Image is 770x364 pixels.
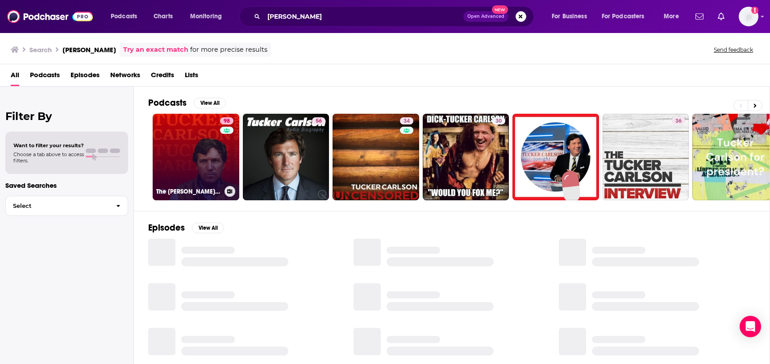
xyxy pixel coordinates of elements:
[184,9,233,24] button: open menu
[739,7,758,26] button: Show profile menu
[495,117,502,126] span: 30
[154,10,173,23] span: Charts
[423,114,509,200] a: 30
[123,45,188,55] a: Try an exact match
[739,7,758,26] span: Logged in as bkmartin
[740,316,761,337] div: Open Intercom Messenger
[264,9,463,24] input: Search podcasts, credits, & more...
[13,151,84,164] span: Choose a tab above to access filters.
[190,10,222,23] span: Monitoring
[7,8,93,25] img: Podchaser - Follow, Share and Rate Podcasts
[692,9,707,24] a: Show notifications dropdown
[400,117,413,124] a: 34
[672,117,685,124] a: 36
[312,117,325,124] a: 56
[751,7,758,14] svg: Add a profile image
[156,188,221,195] h3: The [PERSON_NAME] Show
[11,68,19,86] a: All
[185,68,198,86] a: Lists
[602,10,645,23] span: For Podcasters
[316,117,322,126] span: 56
[596,9,658,24] button: open menu
[5,181,128,190] p: Saved Searches
[5,196,128,216] button: Select
[71,68,100,86] a: Episodes
[243,114,329,200] a: 56
[224,117,230,126] span: 98
[711,46,756,54] button: Send feedback
[664,10,679,23] span: More
[30,68,60,86] a: Podcasts
[29,45,52,54] h3: Search
[492,5,508,14] span: New
[467,14,504,19] span: Open Advanced
[6,203,109,209] span: Select
[111,10,137,23] span: Podcasts
[463,11,508,22] button: Open AdvancedNew
[148,222,224,233] a: EpisodesView All
[192,223,224,233] button: View All
[148,9,178,24] a: Charts
[104,9,149,24] button: open menu
[552,10,587,23] span: For Business
[658,9,690,24] button: open menu
[675,117,682,126] span: 36
[603,114,689,200] a: 36
[492,117,505,124] a: 30
[190,45,267,55] span: for more precise results
[714,9,728,24] a: Show notifications dropdown
[148,97,187,108] h2: Podcasts
[5,110,128,123] h2: Filter By
[404,117,410,126] span: 34
[248,6,542,27] div: Search podcasts, credits, & more...
[13,142,84,149] span: Want to filter your results?
[153,114,239,200] a: 98The [PERSON_NAME] Show
[545,9,598,24] button: open menu
[333,114,419,200] a: 34
[194,98,226,108] button: View All
[62,45,116,54] h3: [PERSON_NAME]
[148,97,226,108] a: PodcastsView All
[739,7,758,26] img: User Profile
[148,222,185,233] h2: Episodes
[151,68,174,86] a: Credits
[220,117,233,124] a: 98
[110,68,140,86] a: Networks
